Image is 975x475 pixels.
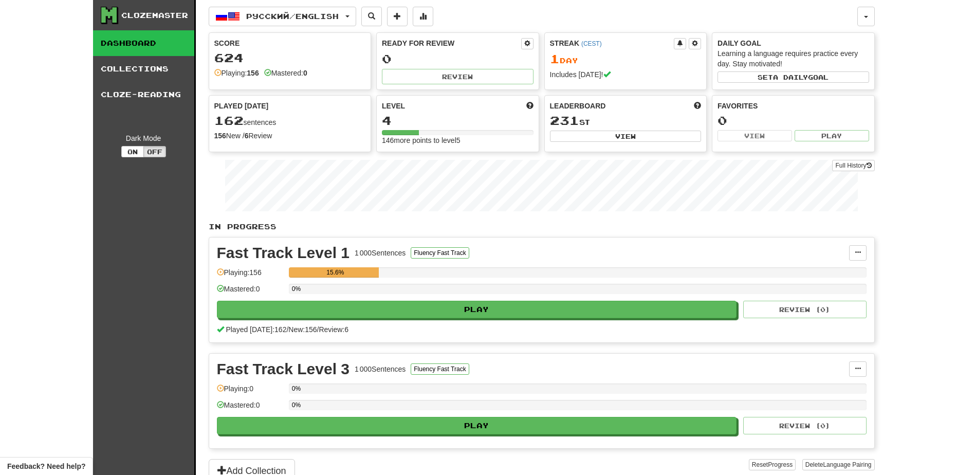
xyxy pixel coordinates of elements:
div: sentences [214,114,366,127]
strong: 156 [214,132,226,140]
button: Review (0) [743,417,867,434]
div: Streak [550,38,674,48]
span: Progress [768,461,793,468]
div: Learning a language requires practice every day. Stay motivated! [718,48,869,69]
button: On [121,146,144,157]
span: a daily [773,74,808,81]
span: / [286,325,288,334]
div: 0 [718,114,869,127]
div: 146 more points to level 5 [382,135,534,145]
div: Fast Track Level 3 [217,361,350,377]
button: Play [217,301,737,318]
div: Playing: 156 [217,267,284,284]
button: More stats [413,7,433,26]
a: (CEST) [581,40,602,47]
button: Off [143,146,166,157]
strong: 6 [245,132,249,140]
button: Fluency Fast Track [411,247,469,259]
span: Played [DATE] [214,101,269,111]
div: Daily Goal [718,38,869,48]
div: Favorites [718,101,869,111]
button: Play [217,417,737,434]
span: Русский / English [246,12,339,21]
button: Search sentences [361,7,382,26]
div: 624 [214,51,366,64]
span: / [317,325,319,334]
div: Mastered: 0 [217,284,284,301]
button: View [718,130,792,141]
button: Play [795,130,869,141]
span: 1 [550,51,560,66]
span: Language Pairing [823,461,871,468]
div: 4 [382,114,534,127]
span: 231 [550,113,579,127]
div: Mastered: 0 [217,400,284,417]
button: Русский/English [209,7,356,26]
span: This week in points, UTC [694,101,701,111]
div: Score [214,38,366,48]
span: Played [DATE]: 162 [226,325,286,334]
div: Playing: [214,68,259,78]
div: 1 000 Sentences [355,364,406,374]
button: DeleteLanguage Pairing [802,459,875,470]
div: Mastered: [264,68,307,78]
button: ResetProgress [749,459,796,470]
span: Review: 6 [319,325,348,334]
span: Score more points to level up [526,101,534,111]
p: In Progress [209,222,875,232]
div: Clozemaster [121,10,188,21]
a: Cloze-Reading [93,82,194,107]
button: Fluency Fast Track [411,363,469,375]
button: View [550,131,702,142]
strong: 156 [247,69,259,77]
div: 1 000 Sentences [355,248,406,258]
span: Leaderboard [550,101,606,111]
button: Review [382,69,534,84]
a: Collections [93,56,194,82]
strong: 0 [303,69,307,77]
span: Level [382,101,405,111]
span: New: 156 [288,325,317,334]
div: Dark Mode [101,133,187,143]
a: Full History [832,160,874,171]
span: Open feedback widget [7,461,85,471]
div: New / Review [214,131,366,141]
div: Playing: 0 [217,383,284,400]
button: Seta dailygoal [718,71,869,83]
div: Includes [DATE]! [550,69,702,80]
div: st [550,114,702,127]
button: Add sentence to collection [387,7,408,26]
div: Fast Track Level 1 [217,245,350,261]
a: Dashboard [93,30,194,56]
div: 15.6% [292,267,379,278]
button: Review (0) [743,301,867,318]
div: 0 [382,52,534,65]
div: Ready for Review [382,38,521,48]
div: Day [550,52,702,66]
span: 162 [214,113,244,127]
